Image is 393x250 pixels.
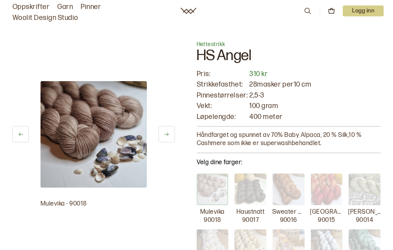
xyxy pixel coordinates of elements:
[318,216,335,225] p: 90015
[197,112,248,121] p: Løpelengde:
[181,8,196,14] a: Woolit
[197,48,381,69] h1: HS Angel
[197,91,248,100] p: Pinnestørrelser:
[197,41,226,48] span: Hettestrikk
[273,174,305,206] img: Sweater Weather
[249,101,381,110] p: 100 gram
[41,81,147,188] img: Bilde av garn
[197,80,248,89] p: Strikkefasthet:
[12,12,78,23] a: Woolit Design Studio
[310,208,343,216] p: [GEOGRAPHIC_DATA]
[236,208,264,216] p: Haustnatt
[348,208,381,216] p: [PERSON_NAME]
[200,208,225,216] p: Mulevika
[249,91,381,100] p: 2,5 - 3
[249,112,381,121] p: 400 meter
[197,158,381,167] p: Velg dine farger:
[343,5,384,16] p: Logg inn
[234,174,266,206] img: Haustnatt
[197,174,229,206] img: Mulevika
[57,2,73,12] a: Garn
[242,216,259,225] p: 90017
[41,200,147,208] p: Mulevika - 90018
[311,174,343,206] img: Elm Street
[249,80,381,89] p: 28 masker per 10 cm
[197,101,248,110] p: Vekt:
[356,216,373,225] p: 90014
[343,5,384,16] button: User dropdown
[12,2,49,12] a: Oppskrifter
[272,208,305,216] p: Sweater Weather
[197,131,381,148] p: Håndfarget og spunnet av 70% Baby Alpaca, 20 % Silk,10 % Cashmere som ikke er superwashbehandlet.
[280,216,297,225] p: 90016
[204,216,221,225] p: 90018
[81,2,101,12] a: Pinner
[249,69,381,78] p: 310 kr
[349,174,381,206] img: Olivia
[197,69,248,78] p: Pris:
